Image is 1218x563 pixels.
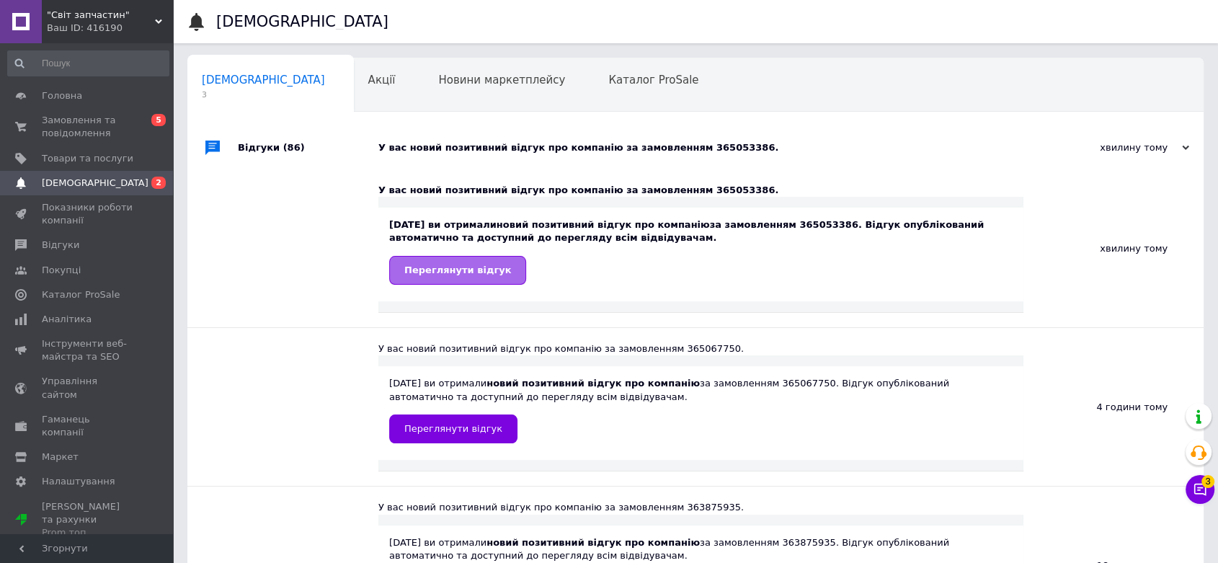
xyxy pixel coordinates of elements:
div: Ваш ID: 416190 [47,22,173,35]
button: Чат з покупцем3 [1186,475,1214,504]
b: новий позитивний відгук про компанію [486,378,700,389]
b: новий позитивний відгук про компанію [486,537,700,548]
span: Каталог ProSale [42,288,120,301]
div: хвилину тому [1045,141,1189,154]
span: Новини маркетплейсу [438,74,565,87]
a: Переглянути відгук [389,415,517,443]
span: 3 [1201,475,1214,488]
span: Інструменти веб-майстра та SEO [42,337,133,363]
span: [DEMOGRAPHIC_DATA] [202,74,325,87]
span: Товари та послуги [42,152,133,165]
span: [DEMOGRAPHIC_DATA] [42,177,148,190]
a: Переглянути відгук [389,256,526,285]
div: 4 години тому [1023,328,1204,486]
span: Переглянути відгук [404,423,502,434]
div: У вас новий позитивний відгук про компанію за замовленням 365053386. [378,184,1023,197]
h1: [DEMOGRAPHIC_DATA] [216,13,388,30]
span: Переглянути відгук [404,265,511,275]
div: У вас новий позитивний відгук про компанію за замовленням 365067750. [378,342,1023,355]
span: 2 [151,177,166,189]
span: Управління сайтом [42,375,133,401]
span: Каталог ProSale [608,74,698,87]
span: Гаманець компанії [42,413,133,439]
div: У вас новий позитивний відгук про компанію за замовленням 365053386. [378,141,1045,154]
span: 5 [151,114,166,126]
span: [PERSON_NAME] та рахунки [42,500,133,540]
span: Головна [42,89,82,102]
div: Відгуки [238,126,378,169]
span: Відгуки [42,239,79,252]
div: У вас новий позитивний відгук про компанію за замовленням 363875935. [378,501,1023,514]
div: хвилину тому [1023,169,1204,327]
span: 3 [202,89,325,100]
span: Аналітика [42,313,92,326]
b: новий позитивний відгук про компанію [497,219,710,230]
span: Маркет [42,451,79,464]
span: "Світ запчастин" [47,9,155,22]
input: Пошук [7,50,169,76]
div: [DATE] ви отримали за замовленням 365053386. Відгук опублікований автоматично та доступний до пер... [389,218,1013,284]
span: Показники роботи компанії [42,201,133,227]
span: Акції [368,74,396,87]
span: (86) [283,142,305,153]
span: Покупці [42,264,81,277]
div: [DATE] ви отримали за замовленням 365067750. Відгук опублікований автоматично та доступний до пер... [389,377,1013,443]
span: Замовлення та повідомлення [42,114,133,140]
span: Налаштування [42,475,115,488]
div: Prom топ [42,526,133,539]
